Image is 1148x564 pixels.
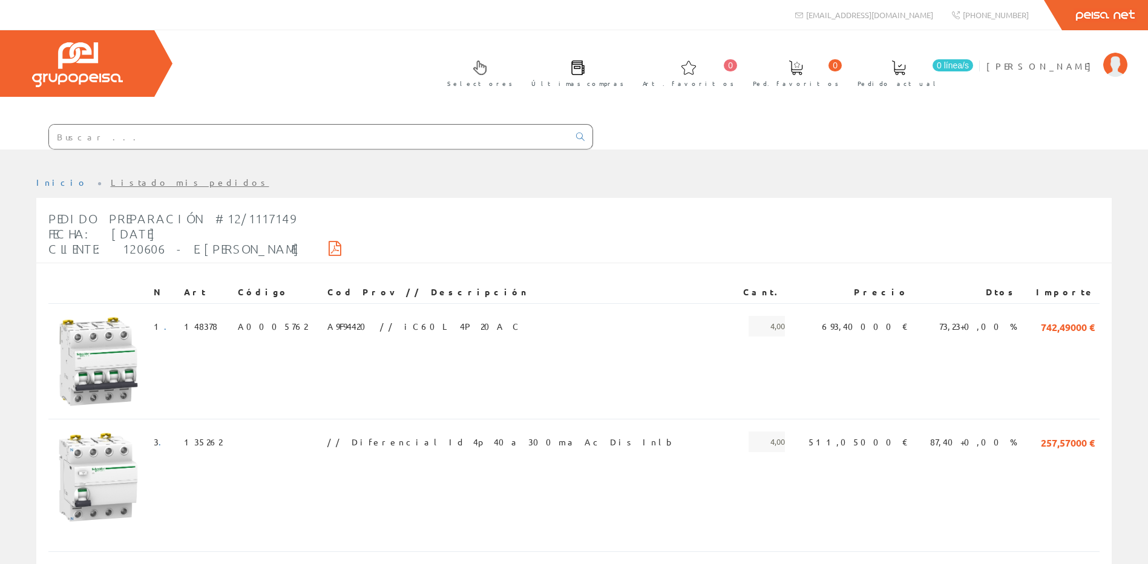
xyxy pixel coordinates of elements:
[111,177,269,188] a: Listado mis pedidos
[939,316,1017,336] span: 73,23+0,00 %
[184,431,222,452] span: 135262
[519,50,630,94] a: Últimas compras
[435,50,519,94] a: Selectores
[179,281,233,303] th: Art
[447,77,513,90] span: Selectores
[1041,431,1095,452] span: 257,57000 €
[53,316,144,407] img: Foto artículo (150x150)
[749,431,785,452] span: 4,00
[32,42,123,87] img: Grupo Peisa
[963,10,1029,20] span: [PHONE_NUMBER]
[36,177,88,188] a: Inicio
[149,281,179,303] th: N
[327,431,680,452] span: // Diferencial Id 4p 40a 300ma Ac Dis Inlb
[154,431,169,452] span: 3
[48,211,304,256] span: Pedido Preparación #12/1117149 Fecha: [DATE] Cliente: 120606 - E.[PERSON_NAME]
[233,281,323,303] th: Código
[986,50,1127,62] a: [PERSON_NAME]
[790,281,913,303] th: Precio
[531,77,624,90] span: Últimas compras
[809,431,908,452] span: 511,05000 €
[643,77,734,90] span: Art. favoritos
[329,244,341,252] i: Descargar PDF
[732,281,790,303] th: Cant.
[930,431,1017,452] span: 87,40+0,00 %
[238,316,307,336] span: A0005762
[159,436,169,447] a: .
[753,77,839,90] span: Ped. favoritos
[49,125,569,149] input: Buscar ...
[749,316,785,336] span: 4,00
[323,281,732,303] th: Cod Prov // Descripción
[858,77,940,90] span: Pedido actual
[828,59,842,71] span: 0
[933,59,973,71] span: 0 línea/s
[986,60,1097,72] span: [PERSON_NAME]
[1041,316,1095,336] span: 742,49000 €
[1022,281,1100,303] th: Importe
[327,316,521,336] span: A9F94420 // iC60L 4P 20A C
[822,316,908,336] span: 693,40000 €
[154,316,174,336] span: 1
[724,59,737,71] span: 0
[913,281,1023,303] th: Dtos
[164,321,174,332] a: .
[184,316,217,336] span: 148378
[806,10,933,20] span: [EMAIL_ADDRESS][DOMAIN_NAME]
[53,431,144,522] img: Foto artículo (150x150)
